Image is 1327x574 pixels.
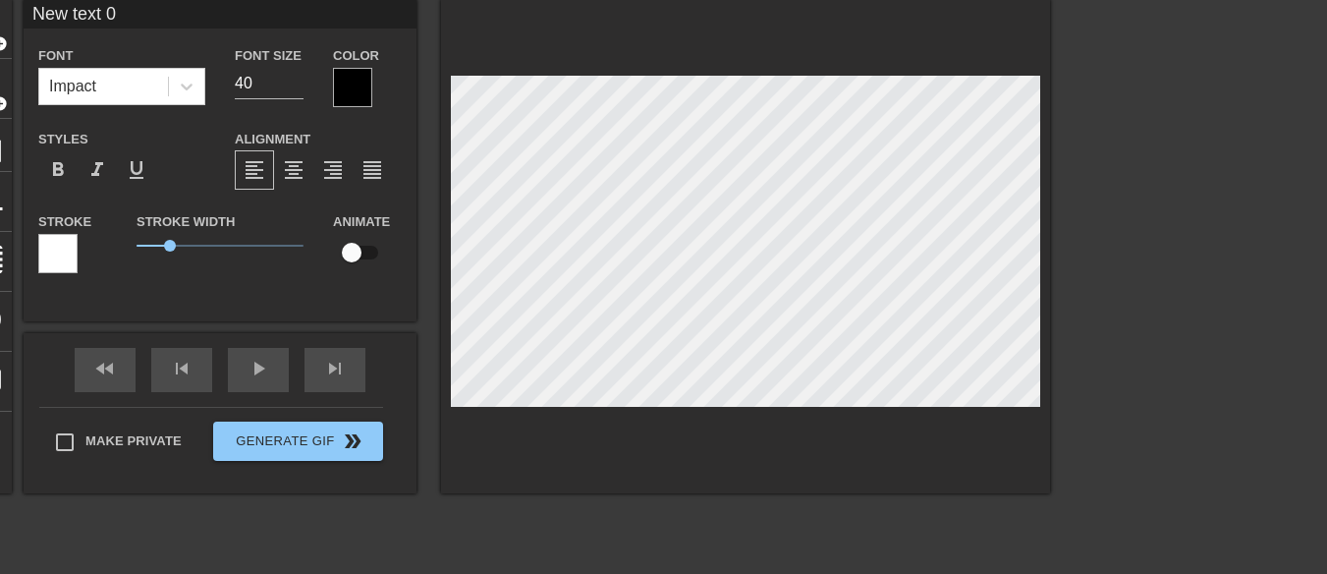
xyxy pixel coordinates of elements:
label: Color [333,46,379,66]
label: Stroke Width [137,212,235,232]
span: skip_next [323,357,347,380]
span: format_bold [46,158,70,182]
span: skip_previous [170,357,194,380]
label: Alignment [235,130,310,149]
div: Impact [49,75,96,98]
span: fast_rewind [93,357,117,380]
span: format_align_justify [360,158,384,182]
span: Make Private [85,431,182,451]
label: Stroke [38,212,91,232]
span: play_arrow [247,357,270,380]
span: format_align_left [243,158,266,182]
button: Generate Gif [213,422,383,461]
label: Styles [38,130,88,149]
span: format_italic [85,158,109,182]
label: Animate [333,212,390,232]
span: double_arrow [341,430,364,453]
label: Font Size [235,46,302,66]
span: Generate Gif [221,430,375,453]
label: Font [38,46,73,66]
span: format_underline [125,158,148,182]
span: format_align_right [321,158,345,182]
span: format_align_center [282,158,305,182]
